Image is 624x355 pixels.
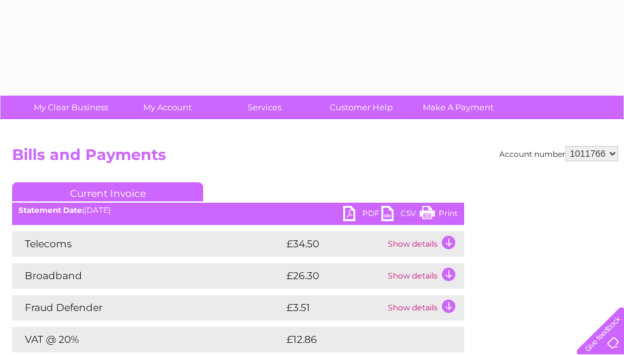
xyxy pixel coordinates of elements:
[385,231,464,257] td: Show details
[385,295,464,321] td: Show details
[12,231,283,257] td: Telecoms
[12,206,464,215] div: [DATE]
[343,206,381,224] a: PDF
[283,327,437,352] td: £12.86
[12,327,283,352] td: VAT @ 20%
[12,146,618,170] h2: Bills and Payments
[283,295,385,321] td: £3.51
[283,231,385,257] td: £34.50
[309,96,414,119] a: Customer Help
[18,96,124,119] a: My Clear Business
[12,182,203,201] a: Current Invoice
[283,263,385,289] td: £26.30
[381,206,420,224] a: CSV
[420,206,458,224] a: Print
[212,96,317,119] a: Services
[12,263,283,289] td: Broadband
[115,96,220,119] a: My Account
[18,205,84,215] b: Statement Date:
[12,295,283,321] td: Fraud Defender
[499,146,618,161] div: Account number
[385,263,464,289] td: Show details
[406,96,511,119] a: Make A Payment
